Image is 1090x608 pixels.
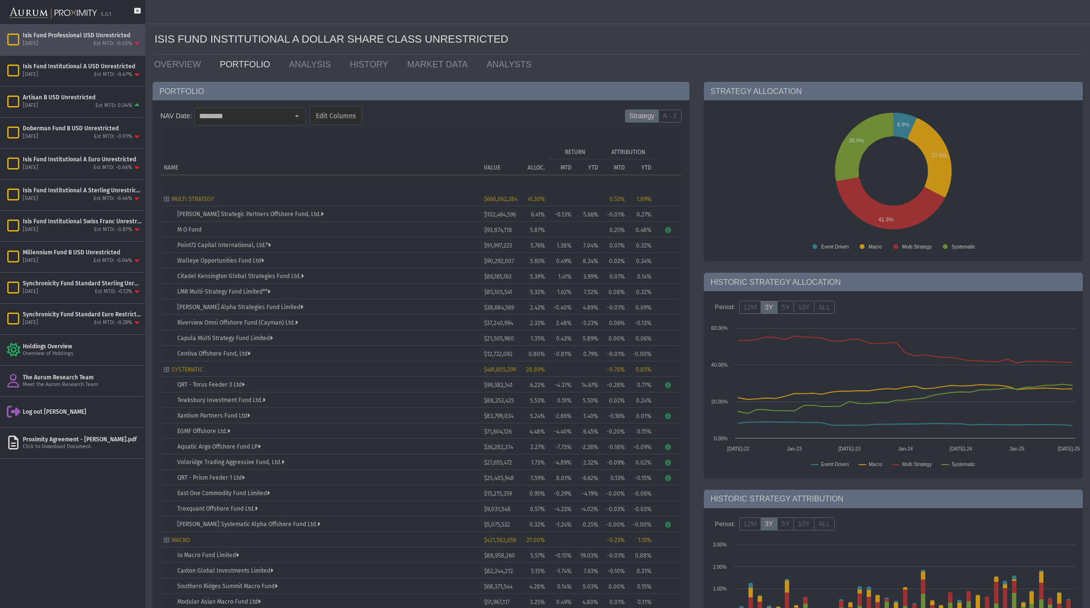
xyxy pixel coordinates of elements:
[713,564,726,570] text: 2.00%
[1009,446,1024,452] text: Jan-25
[575,315,602,330] td: -3.23%
[628,501,655,516] td: -0.03%
[484,475,514,482] span: $25,405,948
[484,568,513,575] span: $82,244,212
[548,346,575,361] td: -0.81%
[93,164,132,171] div: Est MTD: -0.66%
[602,330,628,346] td: 0.00%
[777,301,794,314] label: 5Y
[898,446,913,452] text: Jan-24
[548,439,575,454] td: -7.73%
[711,362,728,368] text: 40.00%
[821,244,849,249] text: Event Driven
[628,423,655,439] td: 0.15%
[548,516,575,532] td: -1.24%
[628,377,655,392] td: 0.77%
[400,55,479,74] a: MARKET DATA
[23,31,141,39] div: Isis Fund Professional USD Unrestricted
[531,211,545,218] span: 6.41%
[23,156,141,163] div: Isis Fund Institutional A Euro Unrestricted
[602,501,628,516] td: -0.03%
[23,319,38,327] div: [DATE]
[527,537,545,544] span: 27.00%
[632,537,652,544] div: 1.51%
[602,377,628,392] td: -0.28%
[628,330,655,346] td: 0.06%
[814,301,835,314] label: ALL
[23,62,141,70] div: Isis Fund Institutional A USD Unrestricted
[23,257,38,265] div: [DATE]
[289,108,305,125] div: Select
[628,222,655,237] td: 0.48%
[530,382,545,389] span: 6.22%
[530,397,545,404] span: 5.53%
[602,516,628,532] td: -0.00%
[530,258,545,265] span: 5.65%
[575,284,602,299] td: 7.52%
[177,211,324,218] a: [PERSON_NAME] Strategic Partners Offshore Fund, Ltd.
[655,143,682,174] td: Column
[94,319,132,327] div: Est MTD: -0.28%
[602,454,628,470] td: -0.09%
[101,11,111,18] div: 5.0.1
[575,237,602,253] td: 7.04%
[93,257,132,265] div: Est MTD: -0.04%
[23,436,141,443] div: Proximity Agreement - [PERSON_NAME].pdf
[602,563,628,578] td: -0.10%
[548,315,575,330] td: 2.48%
[177,490,270,497] a: East One Commodity Fund Limited
[602,470,628,485] td: 0.13%
[530,304,545,311] span: 2.42%
[602,159,628,174] td: Column MTD
[177,226,202,233] a: M O Fund
[628,454,655,470] td: 0.02%
[529,521,545,528] span: 0.32%
[605,366,625,373] div: -0.78%
[484,599,510,606] span: $51,967,117
[343,55,400,74] a: HISTORY
[160,143,481,174] td: Column NAME
[23,443,141,451] div: Click to Download Document.
[548,206,575,222] td: -0.13%
[950,446,972,452] text: [DATE]-24
[575,392,602,408] td: 5.50%
[821,462,849,467] text: Event Driven
[23,374,141,381] div: The Aurum Research Team
[602,315,628,330] td: 0.06%
[23,125,141,132] div: Doberman Fund B USD Unrestricted
[575,547,602,563] td: 19.03%
[575,377,602,392] td: 14.67%
[575,206,602,222] td: 5.66%
[548,547,575,563] td: -0.15%
[23,280,141,287] div: Synchronicity Fund Standard Sterling Unrestricted
[484,227,512,234] span: $93,874,118
[602,237,628,253] td: 0.07%
[177,443,261,450] a: Aquatic Argo Offshore Fund LP
[739,301,761,314] label: 12M
[10,2,97,24] img: Aurum-Proximity%20white.svg
[628,159,655,174] td: Column YTD
[147,55,213,74] a: OVERVIEW
[23,218,141,225] div: Isis Fund Institutional Swiss Franc Unrestricted
[479,55,543,74] a: ANALYSTS
[530,444,545,451] span: 2.27%
[614,164,625,171] p: MTD
[548,563,575,578] td: -1.74%
[548,423,575,439] td: -4.40%
[575,485,602,501] td: -4.19%
[628,578,655,594] td: 0.15%
[575,408,602,423] td: 1.40%
[602,439,628,454] td: -0.18%
[628,253,655,268] td: 0.34%
[878,217,893,222] text: 41.3%
[575,470,602,485] td: -6.62%
[530,320,545,327] span: 2.33%
[177,583,278,590] a: Southern Ridges Summit Macro Fund
[588,164,598,171] p: YTD
[575,501,602,516] td: -4.02%
[484,490,512,497] span: $15,215,359
[484,273,512,280] span: $86,165,163
[628,315,655,330] td: -0.13%
[528,164,545,171] p: ALLOC.
[23,381,141,389] div: Meet the Aurum Research Team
